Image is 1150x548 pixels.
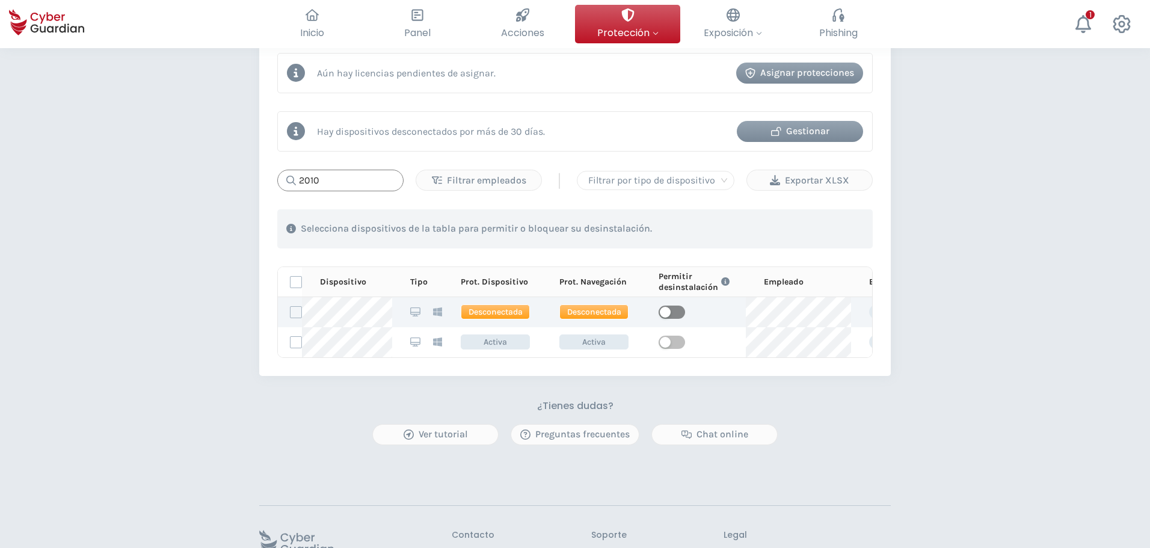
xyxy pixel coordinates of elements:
[819,25,858,40] span: Phishing
[320,277,366,288] p: Dispositivo
[786,5,891,43] button: Phishing
[452,530,494,541] h3: Contacto
[364,5,470,43] button: Panel
[869,277,908,288] p: Etiquetas
[1086,10,1095,19] div: 1
[259,5,364,43] button: Inicio
[718,271,733,292] button: Link to FAQ information
[557,171,562,189] span: |
[746,124,854,138] div: Gestionar
[382,427,489,442] div: Ver tutorial
[520,427,630,442] div: Preguntas frecuentes
[461,304,530,319] span: Desconectada
[425,173,532,188] div: Filtrar empleados
[410,277,428,288] p: Tipo
[300,25,324,40] span: Inicio
[461,334,530,349] span: Activa
[537,400,613,412] h3: ¿Tienes dudas?
[651,424,778,445] button: Chat online
[746,170,873,191] button: Exportar XLSX
[301,223,652,235] p: Selecciona dispositivos de la tabla para permitir o bloquear su desinstalación.
[559,334,629,349] span: Activa
[597,25,659,40] span: Protección
[745,66,854,80] div: Asignar protecciones
[317,67,496,79] p: Aún hay licencias pendientes de asignar.
[737,121,863,142] button: Gestionar
[724,530,891,541] h3: Legal
[559,304,629,319] span: Desconectada
[461,277,528,288] p: Prot. Dispositivo
[591,530,627,541] h3: Soporte
[575,5,680,43] button: Protección
[764,277,804,288] p: Empleado
[372,424,499,445] button: Ver tutorial
[501,25,544,40] span: Acciones
[756,173,863,188] div: Exportar XLSX
[404,25,431,40] span: Panel
[661,427,768,442] div: Chat online
[470,5,575,43] button: Acciones
[416,170,542,191] button: Filtrar empleados
[511,424,639,445] button: Preguntas frecuentes
[680,5,786,43] button: Exposición
[559,277,627,288] p: Prot. Navegación
[277,170,404,191] input: Buscar...
[736,63,863,84] button: Asignar protecciones
[704,25,762,40] span: Exposición
[659,271,718,292] p: Permitir desinstalación
[317,126,545,137] p: Hay dispositivos desconectados por más de 30 días.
